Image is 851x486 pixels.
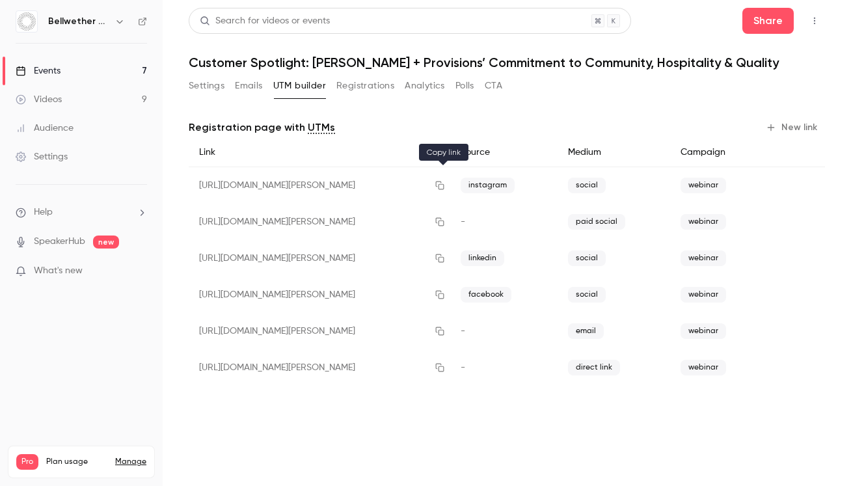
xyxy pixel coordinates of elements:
[34,206,53,219] span: Help
[670,138,765,167] div: Campaign
[568,250,606,266] span: social
[273,75,326,96] button: UTM builder
[16,206,147,219] li: help-dropdown-opener
[200,14,330,28] div: Search for videos or events
[189,55,825,70] h1: Customer Spotlight: [PERSON_NAME] + Provisions’ Commitment to Community, Hospitality & Quality
[450,138,558,167] div: Source
[115,457,146,467] a: Manage
[16,11,37,32] img: Bellwether Coffee
[461,363,465,372] span: -
[189,75,224,96] button: Settings
[16,93,62,106] div: Videos
[189,277,450,313] div: [URL][DOMAIN_NAME][PERSON_NAME]
[93,236,119,249] span: new
[681,178,726,193] span: webinar
[461,287,511,303] span: facebook
[308,120,335,135] a: UTMs
[405,75,445,96] button: Analytics
[681,287,726,303] span: webinar
[742,8,794,34] button: Share
[16,64,61,77] div: Events
[558,138,669,167] div: Medium
[568,178,606,193] span: social
[34,235,85,249] a: SpeakerHub
[189,138,450,167] div: Link
[461,250,504,266] span: linkedin
[681,250,726,266] span: webinar
[761,117,825,138] button: New link
[568,360,620,375] span: direct link
[34,264,83,278] span: What's new
[48,15,109,28] h6: Bellwether Coffee
[189,167,450,204] div: [URL][DOMAIN_NAME][PERSON_NAME]
[461,178,515,193] span: instagram
[681,360,726,375] span: webinar
[461,327,465,336] span: -
[681,214,726,230] span: webinar
[681,323,726,339] span: webinar
[189,120,335,135] p: Registration page with
[568,214,625,230] span: paid social
[189,204,450,240] div: [URL][DOMAIN_NAME][PERSON_NAME]
[16,122,74,135] div: Audience
[189,349,450,386] div: [URL][DOMAIN_NAME][PERSON_NAME]
[336,75,394,96] button: Registrations
[16,454,38,470] span: Pro
[189,240,450,277] div: [URL][DOMAIN_NAME][PERSON_NAME]
[455,75,474,96] button: Polls
[568,323,604,339] span: email
[568,287,606,303] span: social
[485,75,502,96] button: CTA
[16,150,68,163] div: Settings
[235,75,262,96] button: Emails
[46,457,107,467] span: Plan usage
[461,217,465,226] span: -
[189,313,450,349] div: [URL][DOMAIN_NAME][PERSON_NAME]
